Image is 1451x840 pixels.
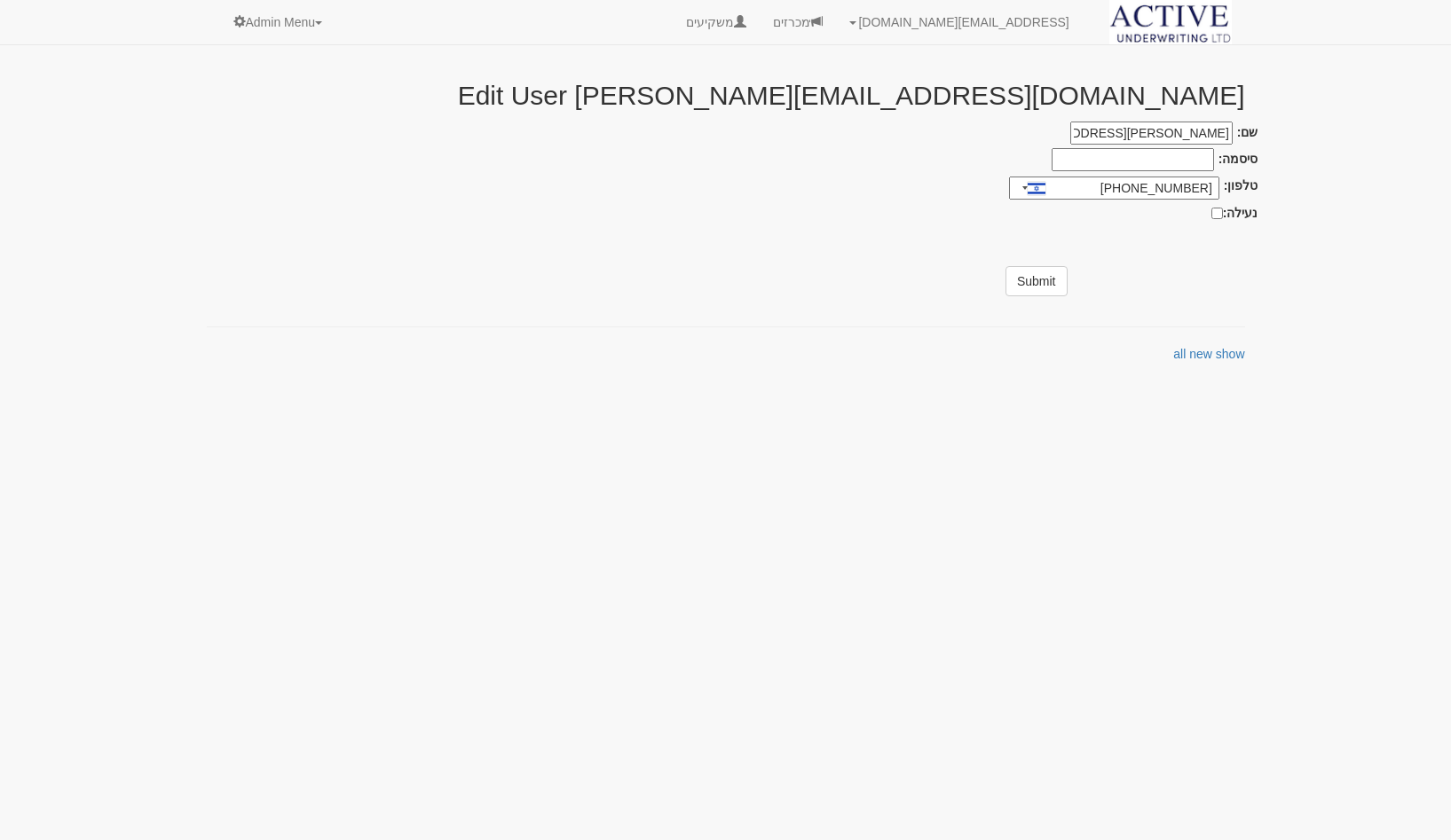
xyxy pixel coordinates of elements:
[207,81,1245,110] h2: Edit User [PERSON_NAME][EMAIL_ADDRESS][DOMAIN_NAME]
[1173,347,1186,361] a: all
[1189,347,1212,361] a: new
[1218,150,1258,168] label: סיסמה:
[1010,177,1051,199] div: Israel (‫ישראל‬‎): +972
[1216,347,1245,361] a: show
[1237,123,1258,141] label: שם:
[1223,204,1258,222] label: נעילה:
[1224,177,1258,194] label: טלפון:
[1005,266,1068,296] button: Submit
